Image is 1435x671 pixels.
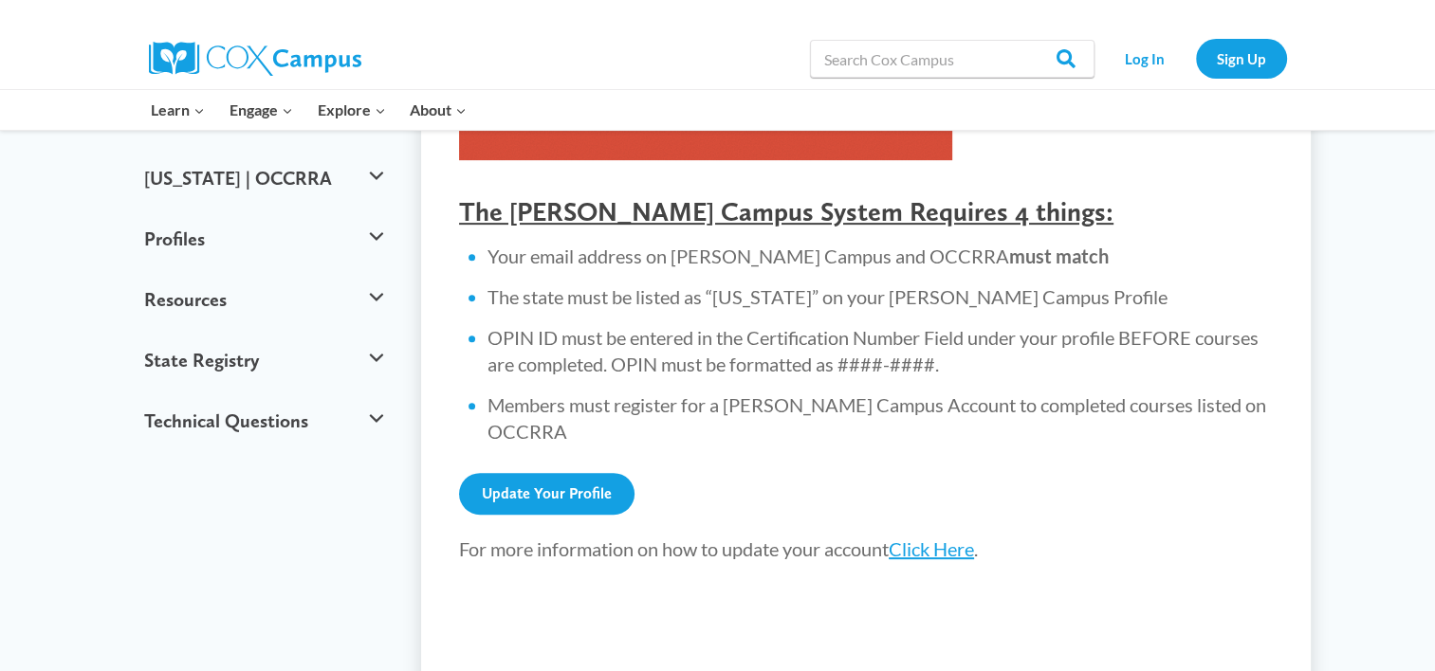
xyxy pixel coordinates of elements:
[1104,39,1287,78] nav: Secondary Navigation
[139,90,218,130] button: Child menu of Learn
[135,390,394,451] button: Technical Questions
[135,148,394,209] button: [US_STATE] | OCCRRA
[397,90,479,130] button: Child menu of About
[217,90,305,130] button: Child menu of Engage
[488,391,1273,444] li: Members must register for a [PERSON_NAME] Campus Account to completed courses listed on OCCRRA
[459,534,1273,564] p: For more information on how to update your account .
[459,195,1113,227] span: The [PERSON_NAME] Campus System Requires 4 things:
[889,537,974,560] a: Click Here
[139,90,479,130] nav: Primary Navigation
[305,90,398,130] button: Child menu of Explore
[488,324,1273,377] li: OPIN ID must be entered in the Certification Number Field under your profile BEFORE courses are c...
[1009,245,1109,267] strong: must match
[149,42,361,76] img: Cox Campus
[135,330,394,390] button: State Registry
[135,209,394,269] button: Profiles
[135,269,394,330] button: Resources
[488,283,1273,310] li: The state must be listed as “[US_STATE]” on your [PERSON_NAME] Campus Profile
[810,40,1095,78] input: Search Cox Campus
[1196,39,1287,78] a: Sign Up
[459,473,635,515] a: Update Your Profile
[488,243,1273,269] li: Your email address on [PERSON_NAME] Campus and OCCRRA
[1104,39,1187,78] a: Log In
